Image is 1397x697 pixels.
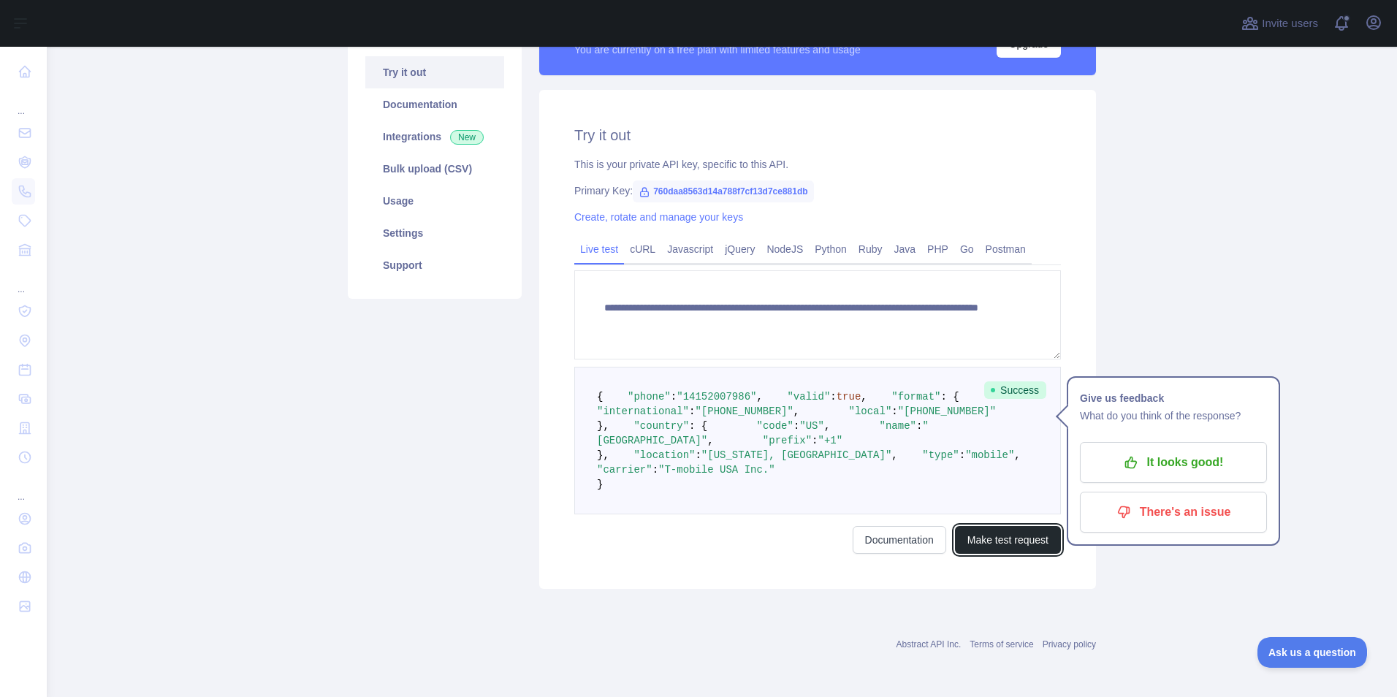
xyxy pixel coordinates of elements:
[984,381,1046,399] span: Success
[898,405,996,417] span: "[PHONE_NUMBER]"
[793,420,799,432] span: :
[799,420,824,432] span: "US"
[365,88,504,121] a: Documentation
[1091,450,1256,475] p: It looks good!
[701,449,891,461] span: "[US_STATE], [GEOGRAPHIC_DATA]"
[12,88,35,117] div: ...
[1257,637,1368,668] iframe: Toggle Customer Support
[1043,639,1096,650] a: Privacy policy
[787,391,830,403] span: "valid"
[954,237,980,261] a: Go
[763,435,812,446] span: "prefix"
[812,435,818,446] span: :
[365,185,504,217] a: Usage
[597,479,603,490] span: }
[1014,449,1020,461] span: ,
[695,449,701,461] span: :
[853,237,888,261] a: Ruby
[695,405,793,417] span: "[PHONE_NUMBER]"
[574,183,1061,198] div: Primary Key:
[597,405,689,417] span: "international"
[633,180,814,202] span: 760daa8563d14a788f7cf13d7ce881db
[1080,389,1267,407] h1: Give us feedback
[837,391,861,403] span: true
[689,420,707,432] span: : {
[12,473,35,503] div: ...
[980,237,1032,261] a: Postman
[597,420,609,432] span: },
[824,420,830,432] span: ,
[818,435,842,446] span: "+1"
[365,56,504,88] a: Try it out
[959,449,965,461] span: :
[365,249,504,281] a: Support
[450,130,484,145] span: New
[955,526,1061,554] button: Make test request
[853,526,946,554] a: Documentation
[12,266,35,295] div: ...
[1262,15,1318,32] span: Invite users
[1080,442,1267,483] button: It looks good!
[916,420,922,432] span: :
[941,391,959,403] span: : {
[793,405,799,417] span: ,
[921,237,954,261] a: PHP
[1238,12,1321,35] button: Invite users
[633,449,695,461] span: "location"
[880,420,916,432] span: "name"
[671,391,677,403] span: :
[756,391,762,403] span: ,
[365,121,504,153] a: Integrations New
[848,405,891,417] span: "local"
[965,449,1014,461] span: "mobile"
[365,153,504,185] a: Bulk upload (CSV)
[633,420,689,432] span: "country"
[830,391,836,403] span: :
[891,449,897,461] span: ,
[574,237,624,261] a: Live test
[574,211,743,223] a: Create, rotate and manage your keys
[707,435,713,446] span: ,
[689,405,695,417] span: :
[888,237,922,261] a: Java
[891,405,897,417] span: :
[1080,407,1267,424] p: What do you think of the response?
[574,157,1061,172] div: This is your private API key, specific to this API.
[761,237,809,261] a: NodeJS
[891,391,940,403] span: "format"
[809,237,853,261] a: Python
[624,237,661,261] a: cURL
[574,125,1061,145] h2: Try it out
[719,237,761,261] a: jQuery
[597,449,609,461] span: },
[897,639,962,650] a: Abstract API Inc.
[652,464,658,476] span: :
[574,42,861,57] div: You are currently on a free plan with limited features and usage
[922,449,959,461] span: "type"
[861,391,867,403] span: ,
[628,391,671,403] span: "phone"
[597,464,652,476] span: "carrier"
[597,391,603,403] span: {
[970,639,1033,650] a: Terms of service
[1080,492,1267,533] button: There's an issue
[756,420,793,432] span: "code"
[661,237,719,261] a: Javascript
[1091,500,1256,525] p: There's an issue
[658,464,775,476] span: "T-mobile USA Inc."
[365,217,504,249] a: Settings
[677,391,756,403] span: "14152007986"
